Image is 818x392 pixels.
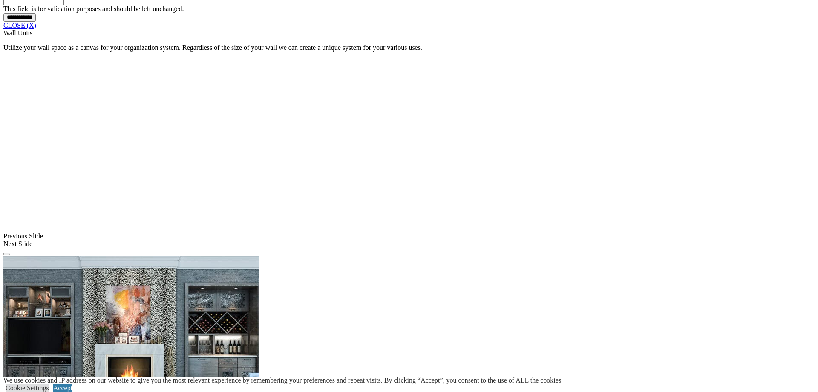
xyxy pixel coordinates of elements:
a: Accept [53,384,72,392]
button: Click here to pause slide show [3,253,10,255]
div: This field is for validation purposes and should be left unchanged. [3,5,815,13]
div: We use cookies and IP address on our website to give you the most relevant experience by remember... [3,377,563,384]
a: Cookie Settings [6,384,49,392]
p: Utilize your wall space as a canvas for your organization system. Regardless of the size of your ... [3,44,815,52]
div: Previous Slide [3,232,815,240]
div: Next Slide [3,240,815,248]
a: CLOSE (X) [3,22,36,29]
span: Wall Units [3,29,32,37]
